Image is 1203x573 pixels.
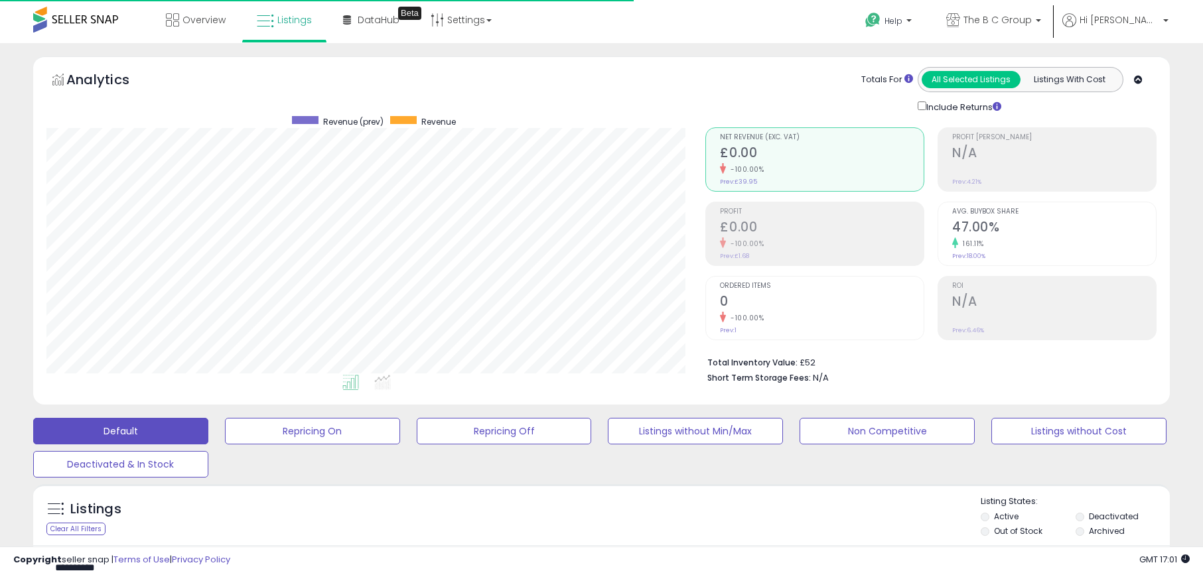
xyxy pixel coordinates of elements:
button: Default [33,418,208,444]
b: Total Inventory Value: [707,357,798,368]
small: Prev: 4.21% [952,178,981,186]
button: Repricing On [225,418,400,444]
small: Prev: 18.00% [952,252,985,260]
a: Terms of Use [113,553,170,566]
h2: £0.00 [720,220,924,237]
button: Listings without Cost [991,418,1167,444]
small: -100.00% [726,313,764,323]
span: Revenue [421,116,456,127]
small: Prev: £39.95 [720,178,757,186]
span: Avg. Buybox Share [952,208,1156,216]
div: seller snap | | [13,554,230,566]
span: N/A [813,371,829,384]
p: Listing States: [981,495,1170,508]
small: -100.00% [726,164,764,174]
label: Active [994,511,1019,522]
h5: Analytics [66,70,155,92]
div: Include Returns [908,99,1017,114]
label: Deactivated [1089,511,1139,522]
span: Help [885,15,902,27]
button: Listings With Cost [1020,71,1119,88]
h2: N/A [952,294,1156,312]
span: Listings [277,13,312,27]
button: Listings without Min/Max [608,418,783,444]
span: Profit [720,208,924,216]
span: DataHub [358,13,399,27]
span: ROI [952,283,1156,290]
span: Hi [PERSON_NAME] [1080,13,1159,27]
button: Non Competitive [800,418,975,444]
button: Deactivated & In Stock [33,451,208,477]
span: 2025-10-7 17:01 GMT [1139,553,1190,566]
button: Repricing Off [417,418,592,444]
h2: 47.00% [952,220,1156,237]
span: Ordered Items [720,283,924,290]
h5: Listings [70,500,121,519]
b: Short Term Storage Fees: [707,372,811,383]
span: The B C Group [963,13,1032,27]
strong: Copyright [13,553,62,566]
span: Net Revenue (Exc. VAT) [720,134,924,141]
a: Help [855,2,925,43]
div: Totals For [861,74,913,86]
label: Out of Stock [994,525,1042,537]
span: Profit [PERSON_NAME] [952,134,1156,141]
h2: £0.00 [720,145,924,163]
div: Clear All Filters [46,523,106,535]
h2: N/A [952,145,1156,163]
a: Privacy Policy [172,553,230,566]
li: £52 [707,353,1147,369]
span: Revenue (prev) [323,116,384,127]
small: 161.11% [958,239,984,249]
div: Tooltip anchor [398,7,421,20]
small: Prev: 6.46% [952,326,984,334]
a: Hi [PERSON_NAME] [1062,13,1168,43]
h2: 0 [720,294,924,312]
label: Archived [1089,525,1125,537]
small: Prev: £1.68 [720,252,749,260]
span: Overview [182,13,226,27]
button: All Selected Listings [922,71,1021,88]
small: -100.00% [726,239,764,249]
small: Prev: 1 [720,326,737,334]
i: Get Help [865,12,881,29]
